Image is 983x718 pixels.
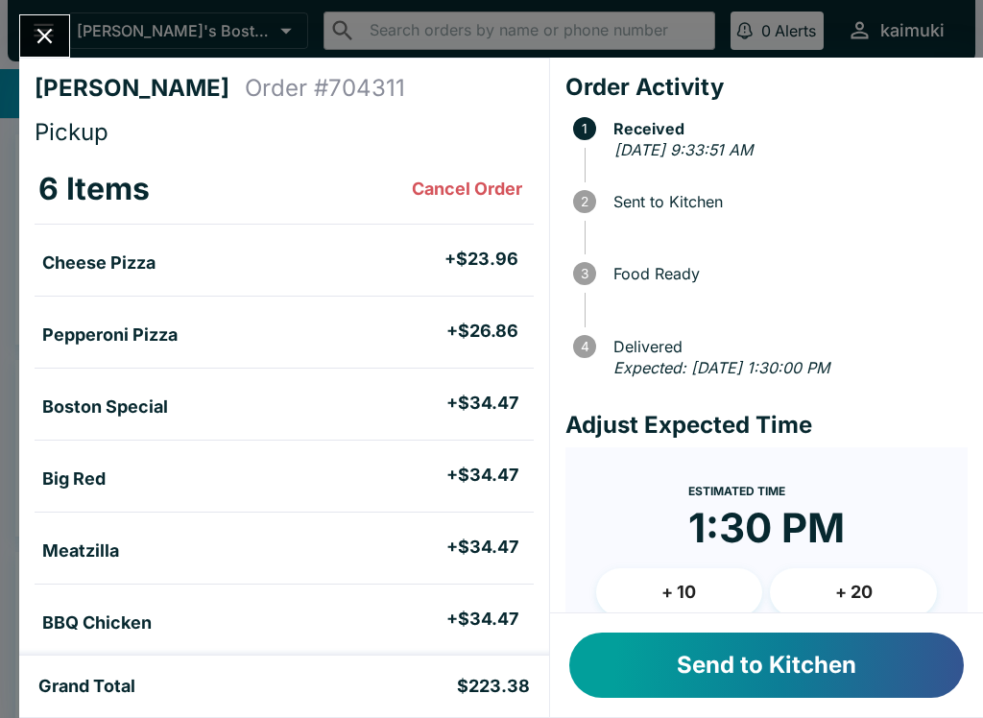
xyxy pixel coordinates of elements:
h5: + $26.86 [446,320,518,343]
button: Cancel Order [404,170,530,208]
h5: + $34.47 [446,536,518,559]
text: 2 [581,194,588,209]
span: Received [604,120,968,137]
h5: + $34.47 [446,608,518,631]
button: + 10 [596,568,763,616]
h5: BBQ Chicken [42,611,152,634]
h5: Meatzilla [42,539,119,562]
button: Close [20,15,69,57]
button: Send to Kitchen [569,633,964,698]
h5: Cheese Pizza [42,251,156,275]
em: Expected: [DATE] 1:30:00 PM [613,358,829,377]
h5: Pepperoni Pizza [42,323,178,347]
text: 1 [582,121,587,136]
h5: $223.38 [457,675,530,698]
text: 4 [580,339,588,354]
h4: [PERSON_NAME] [35,74,245,103]
h5: Grand Total [38,675,135,698]
h4: Order # 704311 [245,74,405,103]
span: Pickup [35,118,108,146]
h4: Adjust Expected Time [565,411,968,440]
h5: Big Red [42,467,106,491]
table: orders table [35,155,534,656]
h3: 6 Items [38,170,150,208]
em: [DATE] 9:33:51 AM [614,140,753,159]
text: 3 [581,266,588,281]
h5: Boston Special [42,395,168,419]
h5: + $23.96 [444,248,518,271]
span: Food Ready [604,265,968,282]
h5: + $34.47 [446,464,518,487]
span: Sent to Kitchen [604,193,968,210]
h4: Order Activity [565,73,968,102]
span: Delivered [604,338,968,355]
button: + 20 [770,568,937,616]
time: 1:30 PM [688,503,845,553]
h5: + $34.47 [446,392,518,415]
span: Estimated Time [688,484,785,498]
